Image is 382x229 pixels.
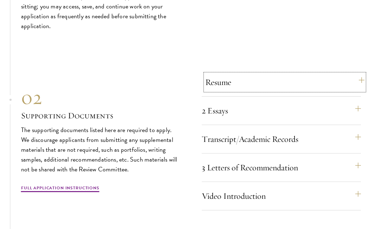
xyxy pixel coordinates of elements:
[202,131,361,148] button: Transcript/Academic Records
[205,74,365,91] button: Resume
[21,110,181,122] h3: Supporting Documents
[202,159,361,176] button: 3 Letters of Recommendation
[21,125,181,174] p: The supporting documents listed here are required to apply. We discourage applicants from submitt...
[202,102,361,119] button: 2 Essays
[202,188,361,204] button: Video Introduction
[21,185,99,193] a: Full Application Instructions
[21,85,181,110] div: 02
